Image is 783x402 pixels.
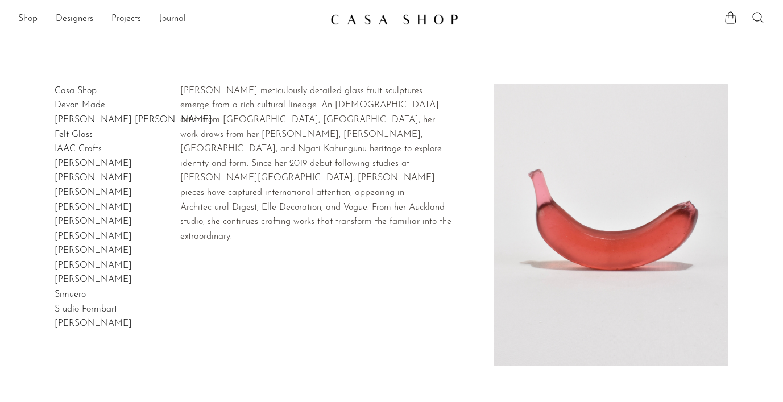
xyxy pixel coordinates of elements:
[55,144,102,154] a: IAAC Crafts
[55,159,132,168] a: [PERSON_NAME]
[111,12,141,27] a: Projects
[18,12,38,27] a: Shop
[55,130,93,139] a: Felt Glass
[55,86,97,96] a: Casa Shop
[55,319,132,328] a: [PERSON_NAME]
[18,10,321,29] nav: Desktop navigation
[18,10,321,29] ul: NEW HEADER MENU
[55,115,212,125] a: [PERSON_NAME] [PERSON_NAME]
[55,173,132,183] a: [PERSON_NAME]
[55,305,117,314] a: Studio Formbart
[159,12,186,27] a: Journal
[494,84,728,366] img: Devon Made
[55,232,132,241] a: [PERSON_NAME]
[55,290,86,299] a: Simuero
[55,203,132,212] a: [PERSON_NAME]
[56,12,93,27] a: Designers
[55,275,132,284] a: [PERSON_NAME]
[55,188,132,197] a: [PERSON_NAME]
[55,261,132,270] a: [PERSON_NAME]
[55,217,132,226] a: [PERSON_NAME]
[55,101,105,110] a: Devon Made
[180,84,454,244] div: [PERSON_NAME] meticulously detailed glass fruit sculptures emerge from a rich cultural lineage. A...
[55,246,132,255] a: [PERSON_NAME]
